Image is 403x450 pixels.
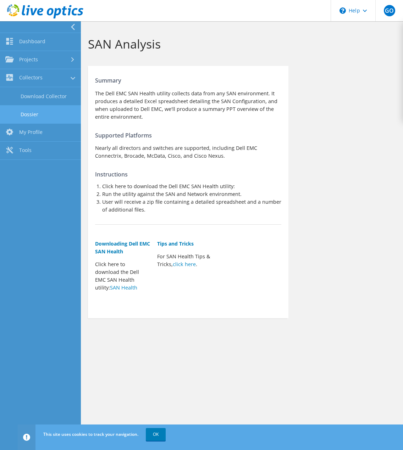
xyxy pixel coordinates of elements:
[43,431,138,437] span: This site uses cookies to track your navigation.
[102,182,281,190] li: Click here to download the Dell EMC SAN Health utility:
[95,90,281,121] p: The Dell EMC SAN Health utility collects data from any SAN environment. It produces a detailed Ex...
[95,170,281,178] h4: Instructions
[146,428,166,441] a: OK
[339,7,346,14] svg: \n
[95,131,281,139] h4: Supported Platforms
[110,284,137,291] a: SAN Health
[157,253,212,268] p: For SAN Health Tips & Tricks, .
[102,198,281,214] li: User will receive a zip file containing a detailed spreadsheet and a number of additional files.
[157,240,212,248] h5: Tips and Tricks
[384,5,395,16] span: GO
[88,36,392,51] h1: SAN Analysis
[95,260,150,292] p: Click here to download the Dell EMC SAN Health utility:
[95,240,150,255] h5: Downloading Dell EMC SAN Health
[95,144,281,160] p: Nearly all directors and switches are supported, including Dell EMC Connectrix, Brocade, McData, ...
[102,190,281,198] li: Run the utility against the SAN and Network environment.
[173,261,196,268] a: click here
[95,77,281,84] h4: Summary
